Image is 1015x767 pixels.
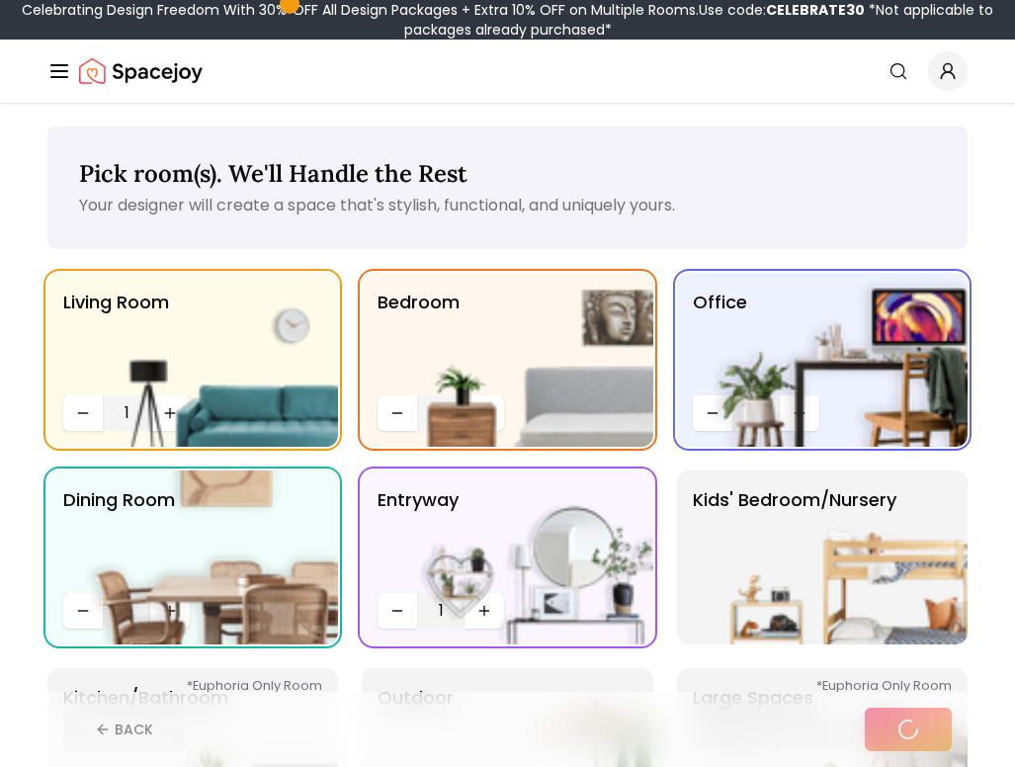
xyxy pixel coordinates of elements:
[693,486,896,629] p: Kids' Bedroom/Nursery
[693,289,747,387] p: Office
[400,470,653,644] img: entryway
[715,273,968,447] img: Office
[79,194,936,217] p: Your designer will create a space that's stylish, functional, and uniquely yours.
[378,289,460,387] p: Bedroom
[79,158,467,189] span: Pick room(s). We'll Handle the Rest
[63,289,169,387] p: Living Room
[63,395,103,431] button: Decrease quantity
[378,486,459,585] p: entryway
[79,51,203,91] img: Spacejoy Logo
[63,486,175,585] p: Dining Room
[79,51,203,91] a: Spacejoy
[63,593,103,629] button: Decrease quantity
[378,395,417,431] button: Decrease quantity
[715,470,968,644] img: Kids' Bedroom/Nursery
[85,273,338,447] img: Living Room
[47,40,968,103] nav: Global
[400,273,653,447] img: Bedroom
[85,470,338,644] img: Dining Room
[693,395,732,431] button: Decrease quantity
[378,593,417,629] button: Decrease quantity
